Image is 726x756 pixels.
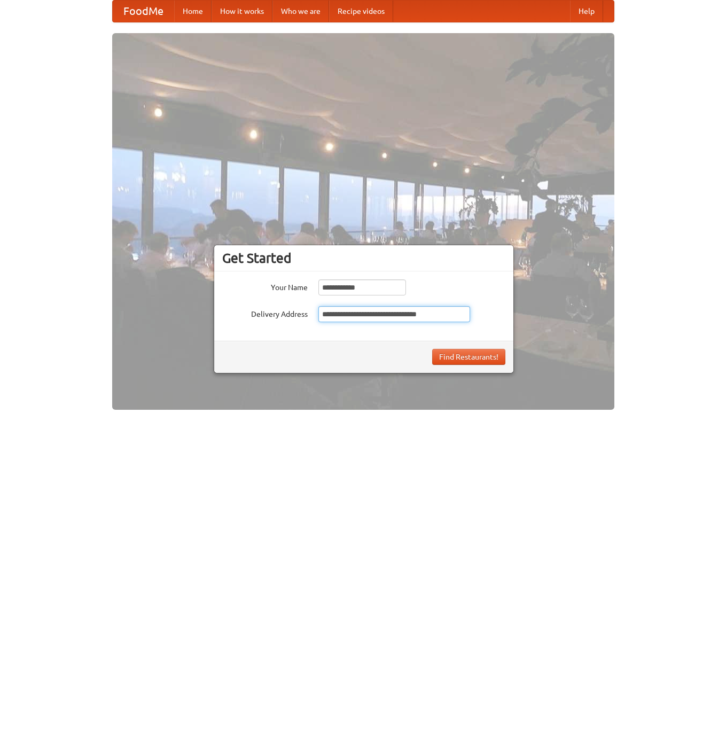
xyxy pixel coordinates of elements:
label: Your Name [222,279,308,293]
a: How it works [212,1,272,22]
button: Find Restaurants! [432,349,505,365]
a: FoodMe [113,1,174,22]
a: Home [174,1,212,22]
a: Who we are [272,1,329,22]
h3: Get Started [222,250,505,266]
a: Help [570,1,603,22]
a: Recipe videos [329,1,393,22]
label: Delivery Address [222,306,308,319]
